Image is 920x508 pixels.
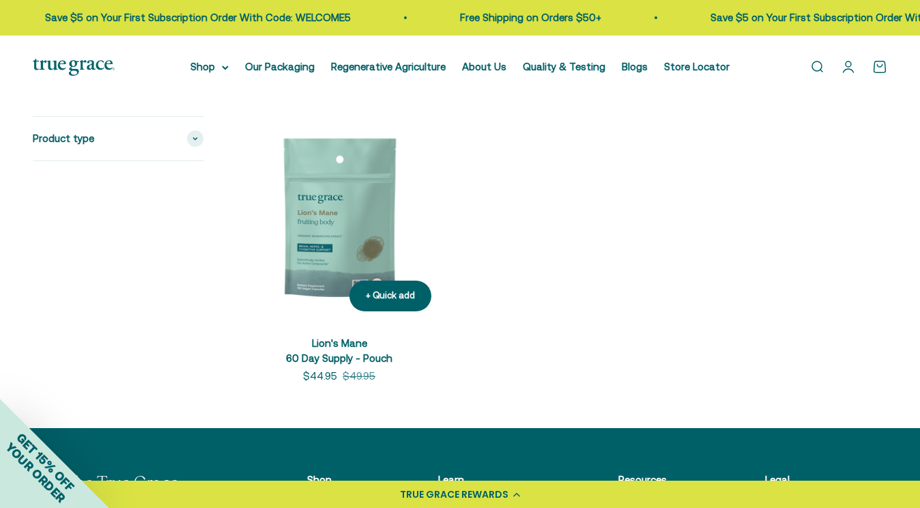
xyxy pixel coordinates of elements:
p: Learn [438,472,553,488]
div: TRUE GRACE REWARDS [400,488,508,502]
span: YOUR ORDER [3,440,68,505]
p: Resources [618,472,700,488]
a: Blogs [622,61,648,72]
span: GET 15% OFF [14,430,77,494]
span: Product type [33,130,94,147]
p: Shop [307,472,373,488]
a: Free Shipping on Orders $50+ [771,12,912,23]
a: Our Packaging [245,61,315,72]
a: Quality & Testing [523,61,605,72]
a: Free Shipping on Orders $50+ [105,12,246,23]
img: Lion's Mane Mushroom Supplement for Brain, Nerve&Cognitive Support* - 1 g daily supports brain he... [236,116,442,322]
div: + Quick add [366,289,415,303]
summary: Shop [190,59,229,75]
a: Regenerative Agriculture [331,61,446,72]
a: Store Locator [664,61,730,72]
p: Save $5 on Your First Subscription Order With Code: WELCOME5 [356,10,661,26]
sale-price: $44.95 [303,368,337,384]
compare-at-price: $49.95 [343,368,375,384]
p: Legal [765,472,860,488]
a: Lion's Mane60 Day Supply - Pouch [286,337,392,365]
a: About Us [462,61,506,72]
button: + Quick add [349,281,431,311]
summary: Product type [33,117,203,160]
